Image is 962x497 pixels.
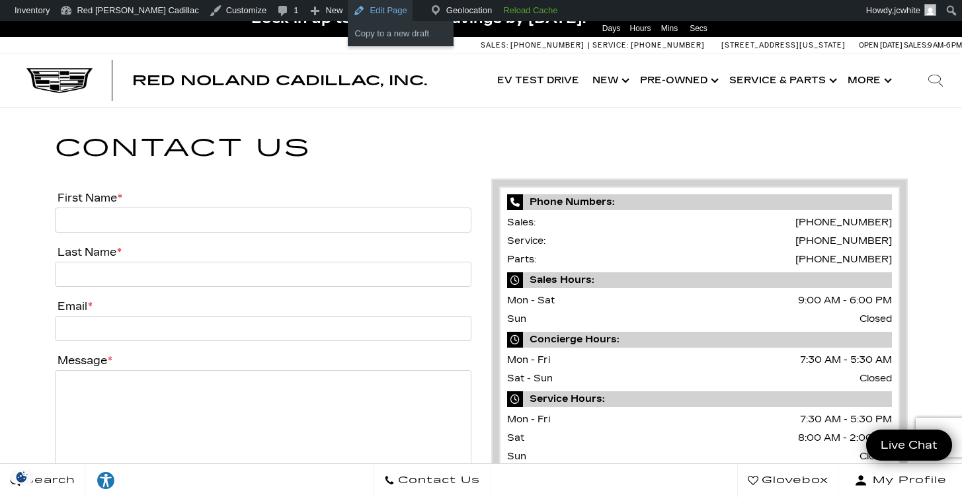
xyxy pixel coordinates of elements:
[599,22,624,34] span: Days
[909,54,962,107] div: Search
[795,254,892,265] a: [PHONE_NUMBER]
[55,354,112,367] label: Message
[874,438,944,453] span: Live Chat
[55,316,471,341] input: Email*
[860,369,892,388] span: Closed
[7,470,37,484] img: Opt-Out Icon
[507,235,545,247] span: Service:
[395,471,480,490] span: Contact Us
[132,74,427,87] a: Red Noland Cadillac, Inc.
[132,73,427,89] span: Red Noland Cadillac, Inc.
[633,54,723,107] a: Pre-Owned
[86,464,126,497] a: Explore your accessibility options
[507,194,892,210] span: Phone Numbers:
[723,54,841,107] a: Service & Parts
[586,54,633,107] a: New
[86,471,126,490] div: Explore your accessibility options
[507,414,550,425] span: Mon - Fri
[507,217,536,228] span: Sales:
[507,295,555,306] span: Mon - Sat
[481,42,588,49] a: Sales: [PHONE_NUMBER]
[491,54,586,107] a: EV Test Drive
[800,351,892,369] span: 7:30 AM - 5:30 AM
[481,41,508,50] span: Sales:
[758,471,828,490] span: Glovebox
[841,54,896,107] button: More
[507,313,526,325] span: Sun
[55,192,122,204] label: First Name
[374,464,491,497] a: Contact Us
[894,5,920,15] span: jcwhite
[721,41,846,50] a: [STREET_ADDRESS][US_STATE]
[795,235,892,247] a: [PHONE_NUMBER]
[904,41,928,50] span: Sales:
[503,5,557,15] strong: Reload Cache
[348,25,454,42] a: Copy to a new draft
[686,22,711,34] span: Secs
[795,217,892,228] a: [PHONE_NUMBER]
[507,432,524,443] span: Sat
[507,272,892,288] span: Sales Hours:
[657,3,682,22] span: 36
[860,447,892,466] span: Closed
[507,254,536,265] span: Parts:
[7,470,37,484] section: Click to Open Cookie Consent Modal
[798,291,892,310] span: 9:00 AM - 6:00 PM
[866,430,952,461] a: Live Chat
[860,310,892,328] span: Closed
[928,41,962,50] span: 9 AM-6 PM
[507,391,892,407] span: Service Hours:
[798,429,892,447] span: 8:00 AM - 2:00 PM
[507,332,892,348] span: Concierge Hours:
[507,451,526,462] span: Sun
[859,41,902,50] span: Open [DATE]
[867,471,947,490] span: My Profile
[737,464,839,497] a: Glovebox
[55,262,471,287] input: Last Name*
[686,3,711,22] span: 35
[510,41,584,50] span: [PHONE_NUMBER]
[628,22,653,34] span: Hours
[839,464,962,497] button: Open user profile menu
[507,373,553,384] span: Sat - Sun
[55,129,908,168] h1: Contact Us
[592,41,629,50] span: Service:
[628,3,653,22] span: 11
[26,68,93,93] img: Cadillac Dark Logo with Cadillac White Text
[657,22,682,34] span: Mins
[20,471,75,490] span: Search
[631,41,705,50] span: [PHONE_NUMBER]
[800,410,892,429] span: 7:30 AM - 5:30 PM
[55,246,122,258] label: Last Name
[507,354,550,365] span: Mon - Fri
[55,300,93,313] label: Email
[599,3,624,22] span: 01
[55,208,471,233] input: First Name*
[588,42,708,49] a: Service: [PHONE_NUMBER]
